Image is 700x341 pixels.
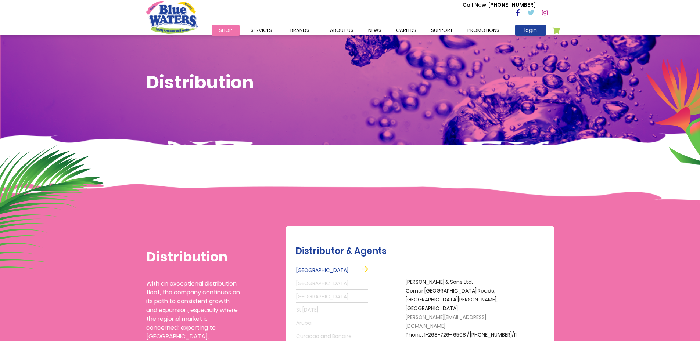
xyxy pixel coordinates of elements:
a: St [DATE] [296,304,368,316]
a: [GEOGRAPHIC_DATA] [296,265,368,276]
span: Call Now : [463,1,488,8]
span: [PERSON_NAME][EMAIL_ADDRESS][DOMAIN_NAME] [406,313,486,330]
p: [PERSON_NAME] & Sons Ltd. Corner [GEOGRAPHIC_DATA] Roads, [GEOGRAPHIC_DATA][PERSON_NAME], [GEOGRA... [406,278,523,340]
a: Aruba [296,318,368,329]
a: login [515,25,546,36]
span: Brands [290,27,309,34]
a: store logo [146,1,198,33]
a: Promotions [460,25,507,36]
h1: Distribution [146,72,554,93]
span: Shop [219,27,232,34]
h2: Distributor & Agents [295,246,550,257]
a: [GEOGRAPHIC_DATA] [296,291,368,303]
h1: Distribution [146,249,240,265]
a: [GEOGRAPHIC_DATA] [296,278,368,290]
a: careers [389,25,424,36]
p: [PHONE_NUMBER] [463,1,536,9]
a: about us [323,25,361,36]
a: support [424,25,460,36]
span: Services [251,27,272,34]
a: News [361,25,389,36]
